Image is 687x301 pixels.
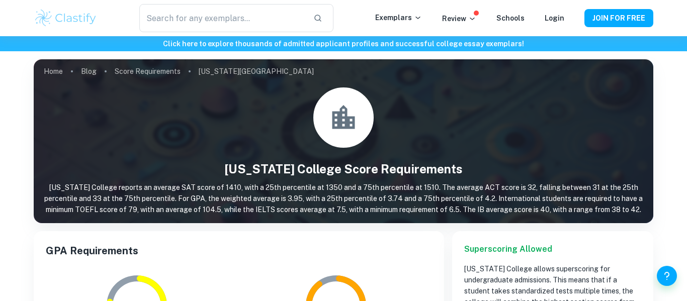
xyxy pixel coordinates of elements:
input: Search for any exemplars... [139,4,305,32]
h6: Click here to explore thousands of admitted applicant profiles and successful college essay exemp... [2,38,685,49]
p: Exemplars [375,12,422,23]
p: [US_STATE][GEOGRAPHIC_DATA] [199,66,314,77]
button: JOIN FOR FREE [584,9,653,27]
a: Home [44,64,63,78]
p: [US_STATE] College reports an average SAT score of 1410, with a 25th percentile at 1350 and a 75t... [34,182,653,215]
a: Login [545,14,564,22]
h6: Superscoring Allowed [464,243,641,255]
p: Review [442,13,476,24]
a: Score Requirements [115,64,181,78]
button: Help and Feedback [657,266,677,286]
a: Blog [81,64,97,78]
h2: GPA Requirements [46,243,432,258]
a: Schools [496,14,525,22]
h1: [US_STATE] College Score Requirements [34,160,653,178]
img: Clastify logo [34,8,98,28]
